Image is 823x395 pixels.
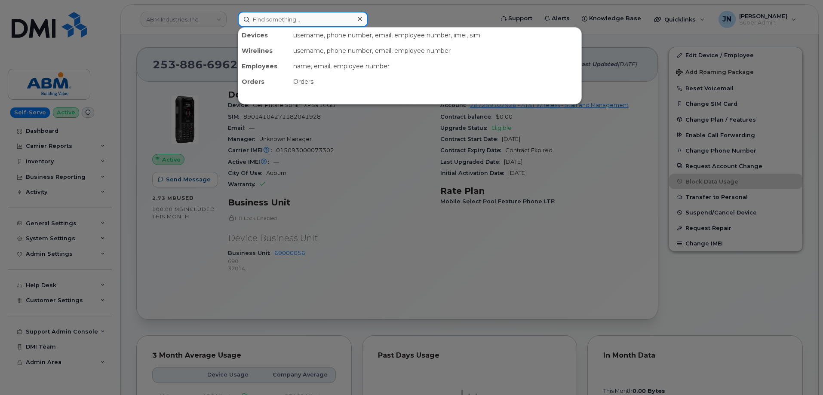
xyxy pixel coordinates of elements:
input: Find something... [238,12,368,27]
div: name, email, employee number [290,58,581,74]
div: username, phone number, email, employee number [290,43,581,58]
div: Orders [238,74,290,89]
div: Wirelines [238,43,290,58]
div: Devices [238,28,290,43]
div: Employees [238,58,290,74]
div: Orders [290,74,581,89]
div: username, phone number, email, employee number, imei, sim [290,28,581,43]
